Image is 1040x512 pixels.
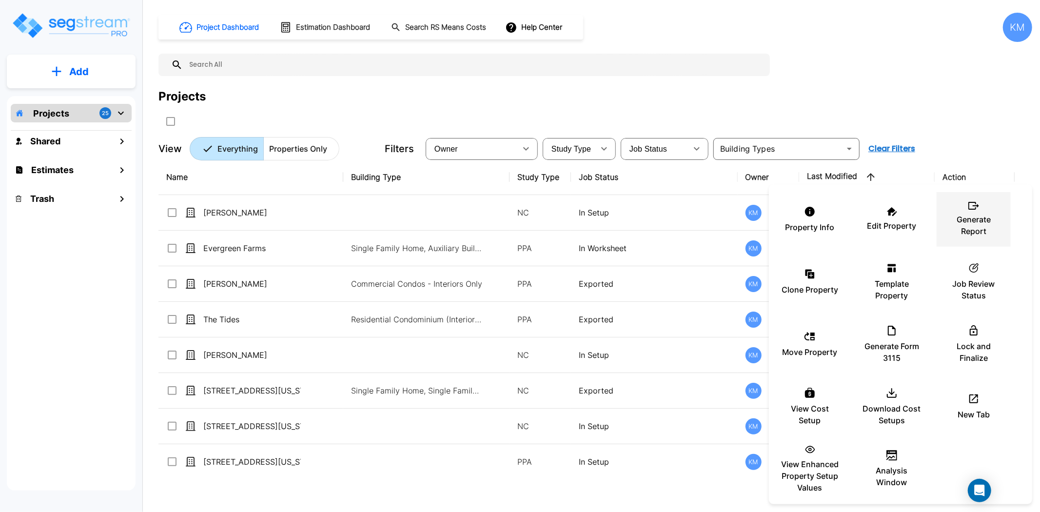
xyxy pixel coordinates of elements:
p: View Cost Setup [781,403,839,426]
p: Generate Form 3115 [863,340,921,364]
p: Download Cost Setups [863,403,921,426]
p: Template Property [863,278,921,301]
p: Property Info [785,221,835,233]
p: Lock and Finalize [944,340,1003,364]
div: Open Intercom Messenger [968,479,991,502]
p: Edit Property [867,220,917,232]
p: Move Property [783,346,838,358]
p: Analysis Window [863,465,921,488]
p: Job Review Status [944,278,1003,301]
p: Clone Property [782,284,838,295]
p: New Tab [958,409,990,420]
p: Generate Report [944,214,1003,237]
p: View Enhanced Property Setup Values [781,458,839,493]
